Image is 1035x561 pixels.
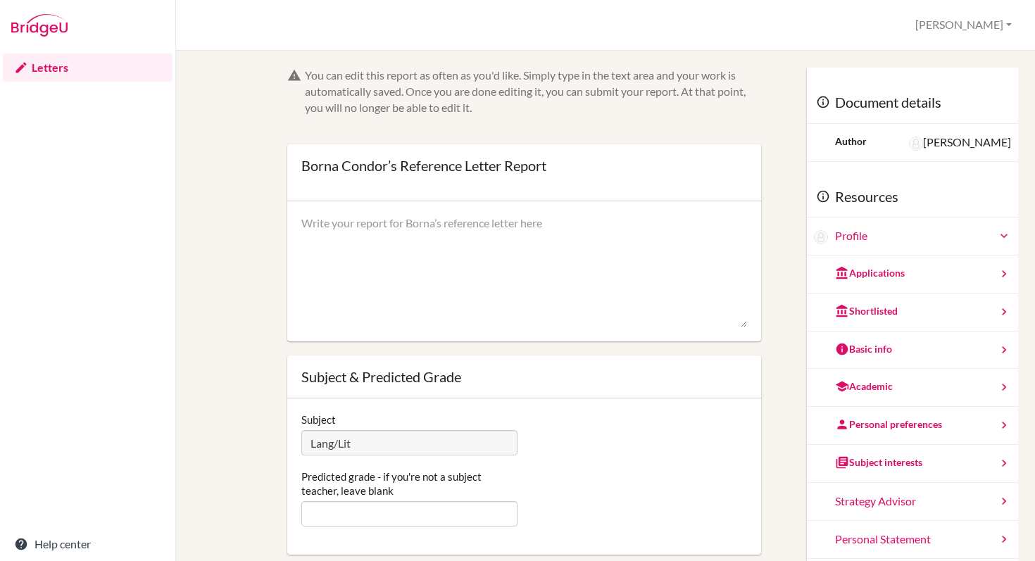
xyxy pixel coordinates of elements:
div: Academic [835,379,893,393]
label: Subject [301,412,336,427]
div: Basic info [835,342,892,356]
a: Strategy Advisor [807,483,1018,521]
div: You can edit this report as often as you'd like. Simply type in the text area and your work is au... [305,68,760,116]
a: Academic [807,369,1018,407]
a: Subject interests [807,445,1018,483]
div: Author [835,134,867,149]
div: Resources [807,176,1018,218]
a: Profile [835,228,1011,244]
a: Help center [3,530,172,558]
a: Shortlisted [807,294,1018,332]
a: Basic info [807,332,1018,370]
div: Personal preferences [835,417,942,431]
div: Document details [807,82,1018,124]
div: Applications [835,266,905,280]
label: Predicted grade - if you're not a subject teacher, leave blank [301,469,517,498]
button: [PERSON_NAME] [909,12,1018,38]
div: [PERSON_NAME] [909,134,1011,151]
a: Letters [3,53,172,82]
div: Borna Condor’s Reference Letter Report [301,158,546,172]
div: Subject & Predicted Grade [301,370,746,384]
div: Shortlisted [835,304,898,318]
img: Borna Condor [814,230,828,244]
img: Bridge-U [11,14,68,37]
img: Stephanie Wilkin [909,137,923,151]
a: Personal preferences [807,407,1018,445]
div: Subject interests [835,455,922,469]
a: Applications [807,256,1018,294]
a: Personal Statement [807,521,1018,559]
